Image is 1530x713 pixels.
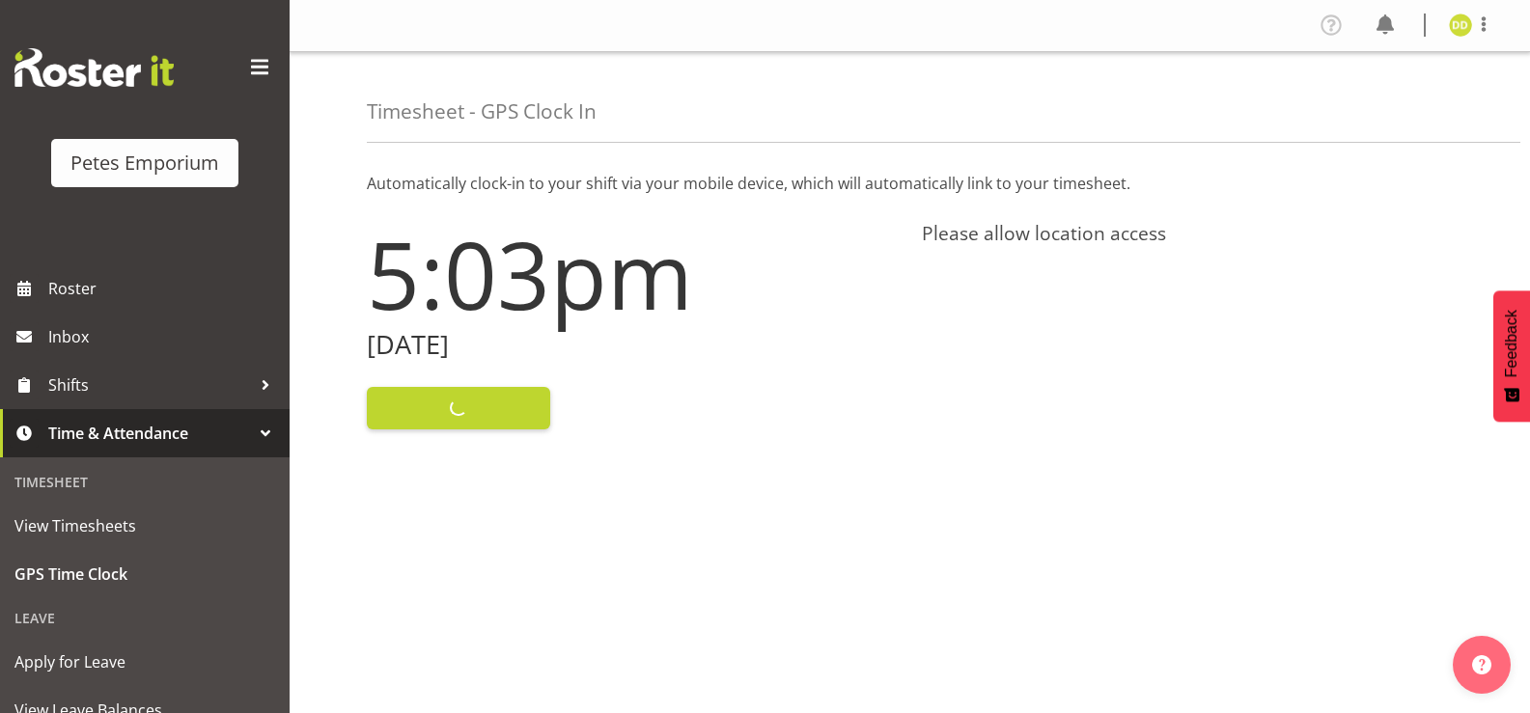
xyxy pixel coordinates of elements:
[48,419,251,448] span: Time & Attendance
[367,330,899,360] h2: [DATE]
[367,172,1453,195] p: Automatically clock-in to your shift via your mobile device, which will automatically link to you...
[1503,310,1520,377] span: Feedback
[1449,14,1472,37] img: danielle-donselaar8920.jpg
[1493,290,1530,422] button: Feedback - Show survey
[14,560,275,589] span: GPS Time Clock
[70,149,219,178] div: Petes Emporium
[48,370,251,399] span: Shifts
[922,222,1454,245] h4: Please allow location access
[367,100,597,123] h4: Timesheet - GPS Clock In
[14,511,275,540] span: View Timesheets
[14,48,174,87] img: Rosterit website logo
[367,222,899,326] h1: 5:03pm
[48,274,280,303] span: Roster
[5,462,285,502] div: Timesheet
[1472,655,1491,674] img: help-xxl-2.png
[48,322,280,351] span: Inbox
[5,502,285,550] a: View Timesheets
[5,598,285,638] div: Leave
[5,550,285,598] a: GPS Time Clock
[14,647,275,676] span: Apply for Leave
[5,638,285,686] a: Apply for Leave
